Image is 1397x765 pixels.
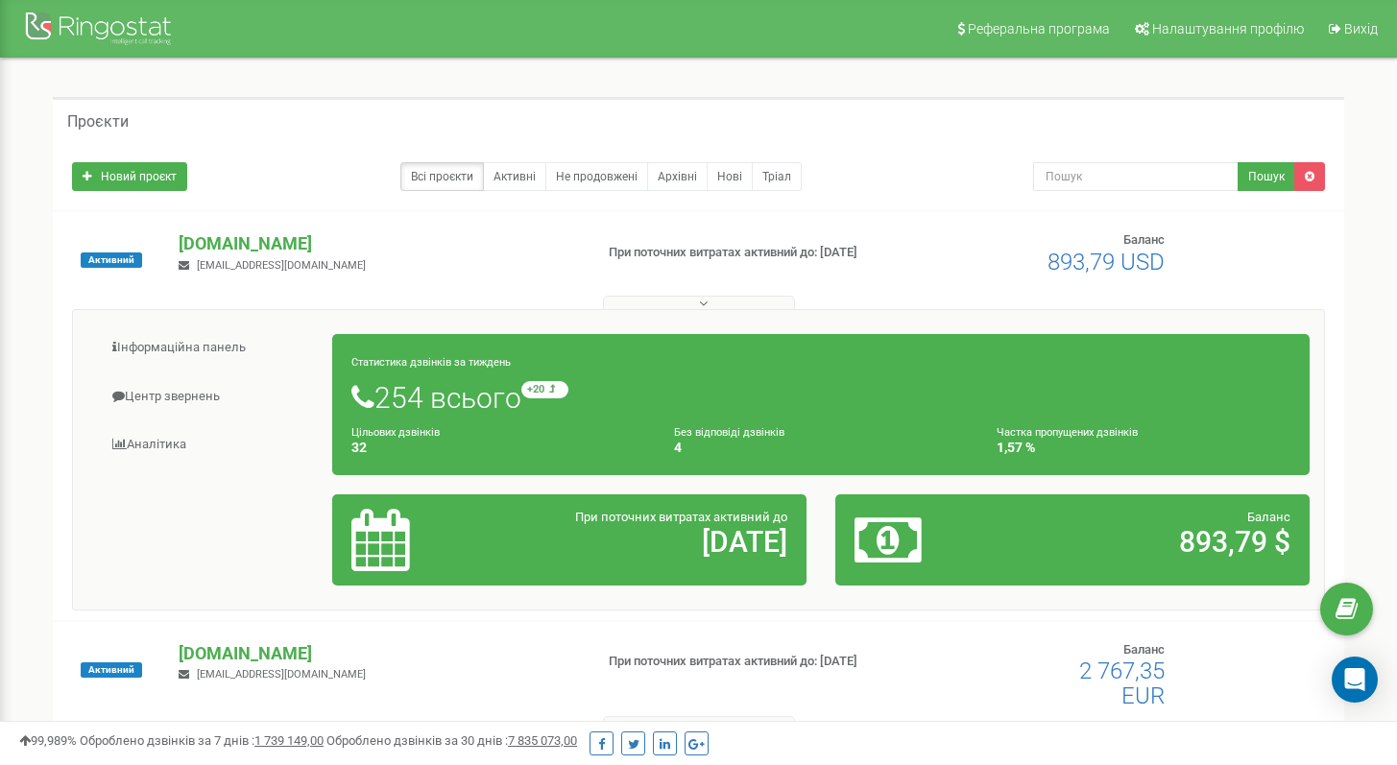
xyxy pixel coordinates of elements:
[1079,657,1165,709] span: 2 767,35 EUR
[1344,21,1378,36] span: Вихід
[72,162,187,191] a: Новий проєкт
[81,662,142,678] span: Активний
[647,162,708,191] a: Архівні
[67,113,129,131] h5: Проєкти
[1238,162,1295,191] button: Пошук
[997,441,1290,455] h4: 1,57 %
[351,381,1290,414] h1: 254 всього
[81,252,142,268] span: Активний
[197,259,366,272] span: [EMAIL_ADDRESS][DOMAIN_NAME]
[1247,510,1290,524] span: Баланс
[674,426,784,439] small: Без відповіді дзвінків
[254,733,324,748] u: 1 739 149,00
[968,21,1110,36] span: Реферальна програма
[197,668,366,681] span: [EMAIL_ADDRESS][DOMAIN_NAME]
[1123,642,1165,657] span: Баланс
[351,426,440,439] small: Цільових дзвінків
[483,162,546,191] a: Активні
[674,441,968,455] h4: 4
[1048,249,1165,275] span: 893,79 USD
[508,733,577,748] u: 7 835 073,00
[351,441,645,455] h4: 32
[545,162,648,191] a: Не продовжені
[609,653,901,671] p: При поточних витратах активний до: [DATE]
[1332,657,1378,703] div: Open Intercom Messenger
[1152,21,1304,36] span: Налаштування профілю
[707,162,753,191] a: Нові
[179,231,577,256] p: [DOMAIN_NAME]
[19,733,77,748] span: 99,989%
[1033,162,1239,191] input: Пошук
[521,381,568,398] small: +20
[87,421,333,468] a: Аналiтика
[575,510,787,524] span: При поточних витратах активний до
[326,733,577,748] span: Оброблено дзвінків за 30 днів :
[80,733,324,748] span: Оброблено дзвінків за 7 днів :
[752,162,802,191] a: Тріал
[87,324,333,371] a: Інформаційна панель
[1009,526,1290,558] h2: 893,79 $
[400,162,484,191] a: Всі проєкти
[997,426,1138,439] small: Частка пропущених дзвінків
[609,244,901,262] p: При поточних витратах активний до: [DATE]
[87,373,333,420] a: Центр звернень
[351,356,511,369] small: Статистика дзвінків за тиждень
[1123,232,1165,247] span: Баланс
[179,641,577,666] p: [DOMAIN_NAME]
[506,526,787,558] h2: [DATE]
